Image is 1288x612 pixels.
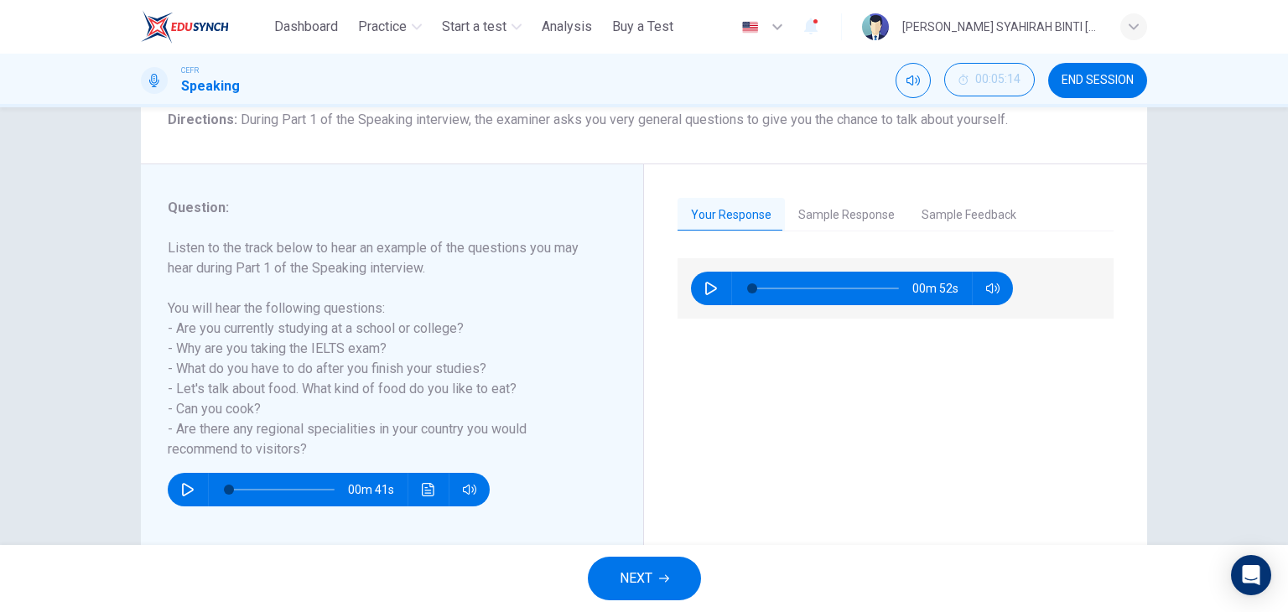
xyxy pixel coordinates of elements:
span: Dashboard [274,17,338,37]
span: Buy a Test [612,17,673,37]
button: END SESSION [1048,63,1147,98]
button: NEXT [588,557,701,600]
span: Practice [358,17,407,37]
h6: Listen to the track below to hear an example of the questions you may hear during Part 1 of the S... [168,238,596,459]
h1: Speaking [181,76,240,96]
div: basic tabs example [678,198,1114,233]
a: ELTC logo [141,10,267,44]
span: CEFR [181,65,199,76]
img: Profile picture [862,13,889,40]
button: Sample Response [785,198,908,233]
span: 00m 41s [348,473,408,506]
span: Analysis [542,17,592,37]
span: Start a test [442,17,506,37]
div: Hide [944,63,1035,98]
span: NEXT [620,567,652,590]
img: ELTC logo [141,10,229,44]
button: Dashboard [267,12,345,42]
span: During Part 1 of the Speaking interview, the examiner asks you very general questions to give you... [241,112,1008,127]
h6: Directions : [168,110,1120,130]
button: 00:05:14 [944,63,1035,96]
button: Buy a Test [605,12,680,42]
span: 00:05:14 [975,73,1021,86]
button: Click to see the audio transcription [415,473,442,506]
div: Mute [896,63,931,98]
button: Analysis [535,12,599,42]
div: [PERSON_NAME] SYAHIRAH BINTI [PERSON_NAME] [902,17,1100,37]
span: 00m 52s [912,272,972,305]
button: Start a test [435,12,528,42]
span: END SESSION [1062,74,1134,87]
button: Practice [351,12,428,42]
button: Sample Feedback [908,198,1030,233]
div: Open Intercom Messenger [1231,555,1271,595]
h6: Question : [168,198,596,218]
img: en [740,21,761,34]
button: Your Response [678,198,785,233]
